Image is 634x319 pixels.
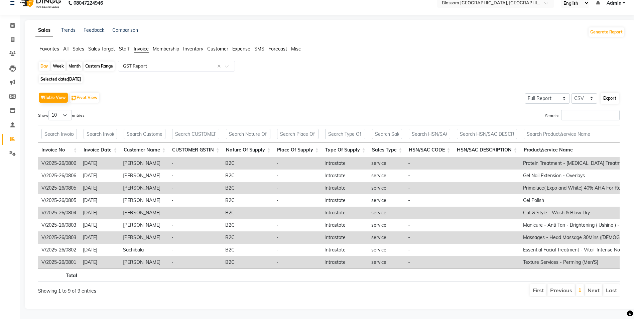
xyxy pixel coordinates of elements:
td: - [405,256,453,269]
th: Total [38,269,81,282]
td: [PERSON_NAME] [120,219,168,231]
td: Intrastate [321,194,368,207]
select: Showentries [48,110,72,120]
input: Search CUSTOMER GSTIN [172,129,219,139]
input: Search Invoice Date [84,129,117,139]
td: V/2025-26/0802 [38,244,80,256]
td: - [405,219,453,231]
input: Search Invoice No [41,129,77,139]
td: - [168,182,222,194]
td: V/2025-26/0803 [38,231,80,244]
td: B2C [222,244,273,256]
td: B2C [222,207,273,219]
td: - [405,157,453,170]
td: Intrastate [321,207,368,219]
td: - [273,231,321,244]
th: Sales Type: activate to sort column ascending [369,143,405,157]
td: - [273,219,321,231]
td: Sachibala [120,244,168,256]
div: Week [51,62,66,71]
td: Intrastate [321,256,368,269]
td: B2C [222,231,273,244]
th: HSN/SAC DESCRIPTION: activate to sort column ascending [454,143,520,157]
button: Generate Report [589,27,624,37]
td: [DATE] [80,244,120,256]
td: - [405,207,453,219]
td: Intrastate [321,219,368,231]
th: Invoice Date: activate to sort column ascending [80,143,120,157]
td: service [368,194,405,207]
span: Invoice [134,46,149,52]
a: Trends [61,27,76,33]
td: - [405,231,453,244]
span: Misc [291,46,301,52]
td: V/2025-26/0804 [38,207,80,219]
td: [PERSON_NAME] [120,256,168,269]
label: Show entries [38,110,85,120]
td: [PERSON_NAME] [120,207,168,219]
img: pivot.png [72,96,77,101]
td: - [168,170,222,182]
td: - [168,207,222,219]
td: - [273,207,321,219]
input: Search Customer Name [124,129,165,139]
span: Customer [207,46,228,52]
td: [DATE] [80,157,120,170]
div: Month [67,62,82,71]
th: Place Of Supply: activate to sort column ascending [274,143,322,157]
td: [DATE] [80,207,120,219]
td: - [273,157,321,170]
button: Export [601,93,619,104]
td: B2C [222,182,273,194]
span: Forecast [268,46,287,52]
td: V/2025-26/0805 [38,194,80,207]
td: [DATE] [80,194,120,207]
input: Search: [561,110,620,120]
td: B2C [222,194,273,207]
span: Expense [232,46,250,52]
td: service [368,157,405,170]
td: B2C [222,170,273,182]
td: service [368,244,405,256]
td: B2C [222,219,273,231]
th: Invoice No: activate to sort column ascending [38,143,80,157]
td: - [405,194,453,207]
td: Intrastate [321,157,368,170]
td: [PERSON_NAME] [120,231,168,244]
span: Membership [153,46,179,52]
th: Nature Of Supply: activate to sort column ascending [223,143,274,157]
td: - [405,170,453,182]
td: - [273,170,321,182]
input: Search Nature Of Supply [226,129,270,139]
td: - [168,194,222,207]
input: Search Place Of Supply [277,129,319,139]
th: Type Of Supply: activate to sort column ascending [322,143,369,157]
td: [DATE] [80,231,120,244]
a: 1 [578,287,582,293]
td: - [405,182,453,194]
td: - [168,219,222,231]
span: Selected date: [39,75,83,83]
td: - [168,256,222,269]
td: [PERSON_NAME] [120,182,168,194]
td: B2C [222,157,273,170]
span: Staff [119,46,130,52]
td: V/2025-26/0803 [38,219,80,231]
input: Search HSN/SAC CODE [409,129,450,139]
td: V/2025-26/0806 [38,157,80,170]
a: Feedback [84,27,104,33]
input: Search Sales Type [372,129,402,139]
td: service [368,231,405,244]
td: [PERSON_NAME] [120,157,168,170]
span: Favorites [39,46,59,52]
span: SMS [254,46,264,52]
td: Intrastate [321,231,368,244]
span: Sales Target [88,46,115,52]
span: Sales [73,46,84,52]
button: Table View [39,93,68,103]
span: All [63,46,69,52]
td: service [368,170,405,182]
td: [DATE] [80,170,120,182]
td: - [273,244,321,256]
span: [DATE] [68,77,81,82]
